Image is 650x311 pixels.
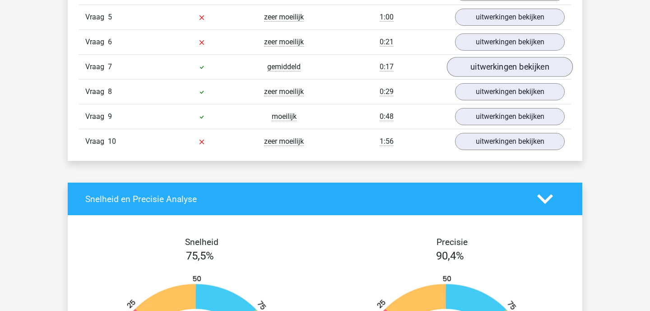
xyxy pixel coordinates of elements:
span: 9 [108,112,112,121]
span: gemiddeld [267,62,301,71]
span: zeer moeilijk [264,13,304,22]
span: Vraag [85,111,108,122]
span: Vraag [85,136,108,147]
span: Vraag [85,61,108,72]
span: 7 [108,62,112,71]
span: 75,5% [186,250,214,262]
a: uitwerkingen bekijken [455,9,565,26]
a: uitwerkingen bekijken [455,133,565,150]
span: zeer moeilijk [264,137,304,146]
span: 90,4% [436,250,464,262]
a: uitwerkingen bekijken [455,108,565,125]
span: 1:00 [380,13,394,22]
span: 0:48 [380,112,394,121]
span: moeilijk [272,112,297,121]
a: uitwerkingen bekijken [455,83,565,100]
span: 5 [108,13,112,21]
span: 8 [108,87,112,96]
span: 0:21 [380,38,394,47]
span: zeer moeilijk [264,38,304,47]
span: Vraag [85,86,108,97]
span: 0:17 [380,62,394,71]
span: 0:29 [380,87,394,96]
h4: Snelheid en Precisie Analyse [85,194,524,204]
span: 10 [108,137,116,146]
span: Vraag [85,37,108,47]
h4: Precisie [335,237,568,247]
a: uitwerkingen bekijken [455,33,565,51]
h4: Snelheid [85,237,318,247]
span: Vraag [85,12,108,23]
a: uitwerkingen bekijken [447,57,573,77]
span: 6 [108,38,112,46]
span: zeer moeilijk [264,87,304,96]
span: 1:56 [380,137,394,146]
